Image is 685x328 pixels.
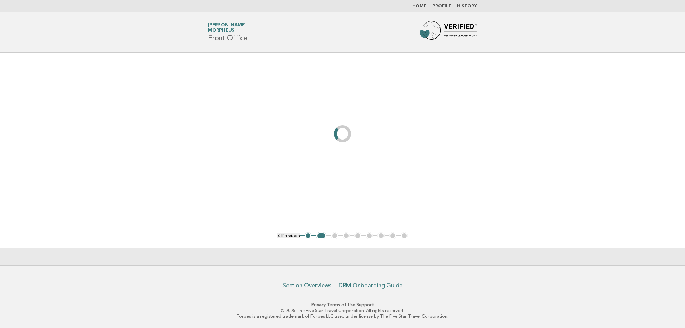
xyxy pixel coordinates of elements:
[327,302,355,307] a: Terms of Use
[356,302,374,307] a: Support
[124,308,561,313] p: © 2025 The Five Star Travel Corporation. All rights reserved.
[208,23,247,42] h1: Front Office
[420,21,477,44] img: Forbes Travel Guide
[124,313,561,319] p: Forbes is a registered trademark of Forbes LLC used under license by The Five Star Travel Corpora...
[283,282,331,289] a: Section Overviews
[457,4,477,9] a: History
[412,4,427,9] a: Home
[208,23,246,33] a: [PERSON_NAME]Morpheus
[208,29,234,33] span: Morpheus
[124,302,561,308] p: · ·
[311,302,326,307] a: Privacy
[339,282,402,289] a: DRM Onboarding Guide
[432,4,451,9] a: Profile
